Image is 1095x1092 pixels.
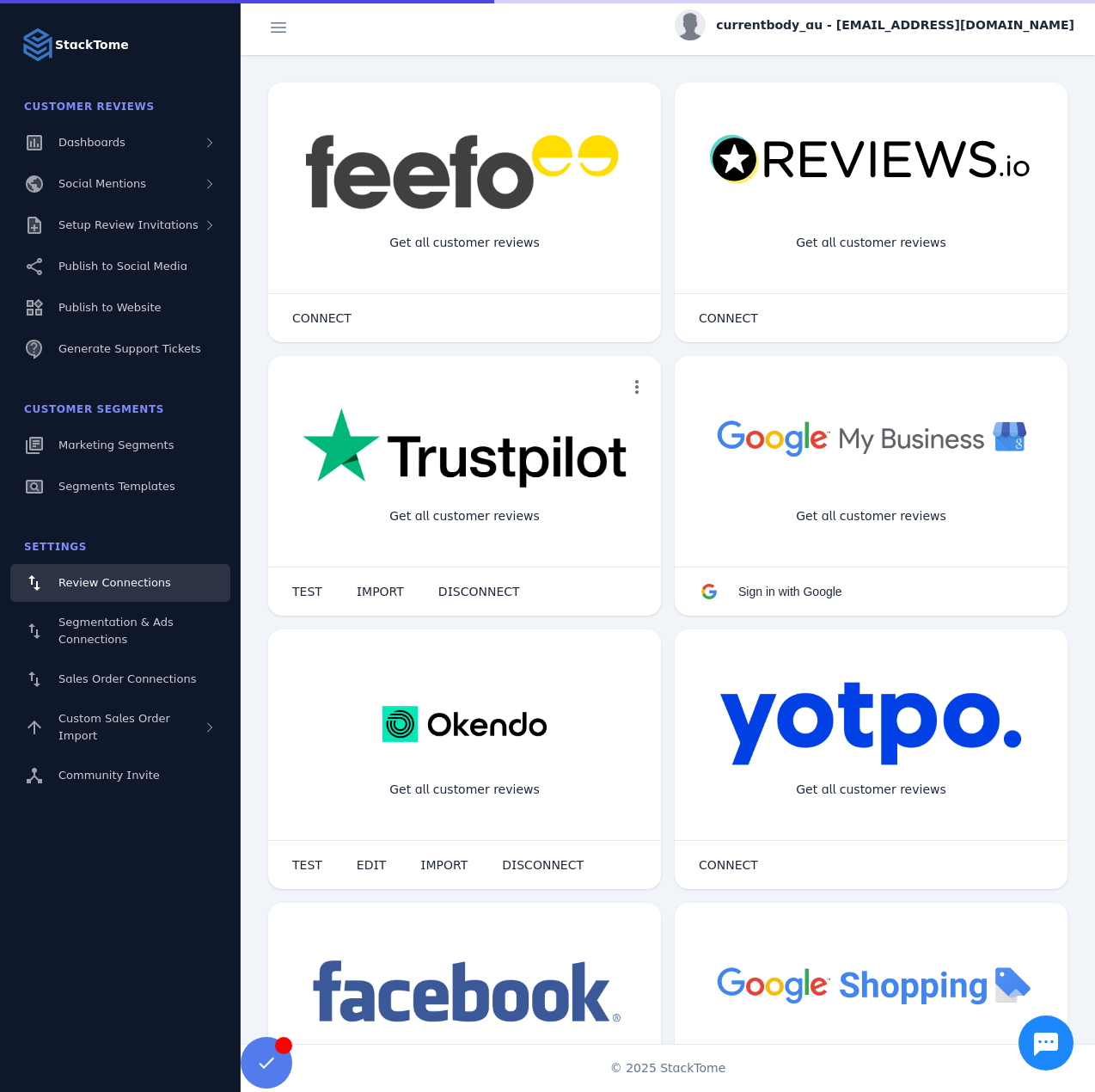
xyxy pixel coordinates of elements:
button: DISCONNECT [485,848,601,882]
button: more [620,370,654,404]
span: CONNECT [699,859,758,871]
span: EDIT [357,859,386,871]
button: Sign in with Google [682,574,859,609]
span: IMPORT [420,859,468,871]
span: Generate Support Tickets [58,342,201,355]
a: Segments Templates [10,468,230,506]
a: Marketing Segments [10,426,230,464]
span: Publish to Website [58,301,161,314]
span: Segmentation & Ads Connections [58,616,174,646]
img: Logo image [21,28,55,62]
img: okendo.webp [382,681,547,767]
span: Review Connections [58,576,171,589]
button: DISCONNECT [421,574,537,609]
img: yotpo.png [719,681,1023,767]
span: © 2025 StackTome [610,1059,726,1077]
span: currentbody_au - [EMAIL_ADDRESS][DOMAIN_NAME] [716,16,1074,34]
button: IMPORT [340,574,421,609]
span: Customer Reviews [24,101,155,113]
span: Social Mentions [58,177,146,190]
div: Get all customer reviews [782,220,960,266]
span: Custom Sales Order Import [58,712,170,742]
img: reviewsio.svg [709,134,1033,186]
div: Get all customer reviews [376,767,554,813]
span: IMPORT [357,586,404,598]
a: Segmentation & Ads Connections [10,605,230,657]
span: Dashboards [58,136,125,149]
span: Segments Templates [58,480,175,493]
a: Community Invite [10,757,230,794]
button: CONNECT [682,301,775,335]
span: Marketing Segments [58,439,174,451]
button: EDIT [340,848,403,882]
span: CONNECT [292,312,352,324]
span: CONNECT [699,312,758,324]
button: CONNECT [682,848,775,882]
button: TEST [275,848,340,882]
span: Settings [24,541,87,553]
a: Publish to Website [10,289,230,327]
span: TEST [292,859,322,871]
div: Get all customer reviews [376,220,554,266]
div: Get all customer reviews [782,767,960,813]
a: Generate Support Tickets [10,330,230,368]
img: trustpilot.png [303,408,627,491]
span: Customer Segments [24,403,164,415]
button: currentbody_au - [EMAIL_ADDRESS][DOMAIN_NAME] [675,9,1074,40]
img: googleshopping.png [709,954,1033,1015]
span: Sales Order Connections [58,672,196,685]
span: TEST [292,586,322,598]
span: Setup Review Invitations [58,218,199,231]
button: TEST [275,574,340,609]
button: IMPORT [403,848,485,882]
div: Import Products from Google [769,1040,972,1086]
img: profile.jpg [675,9,706,40]
div: Get all customer reviews [782,494,960,539]
span: Publish to Social Media [58,260,187,273]
span: DISCONNECT [502,859,584,871]
a: Review Connections [10,564,230,602]
span: DISCONNECT [438,586,520,598]
img: googlebusiness.png [709,408,1033,468]
span: Community Invite [58,769,160,782]
img: facebook.png [303,954,627,1031]
a: Publish to Social Media [10,248,230,285]
a: Sales Order Connections [10,660,230,698]
span: Sign in with Google [738,585,842,598]
img: feefo.png [303,134,627,210]
button: CONNECT [275,301,369,335]
div: Get all customer reviews [376,494,554,539]
strong: StackTome [55,36,129,54]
